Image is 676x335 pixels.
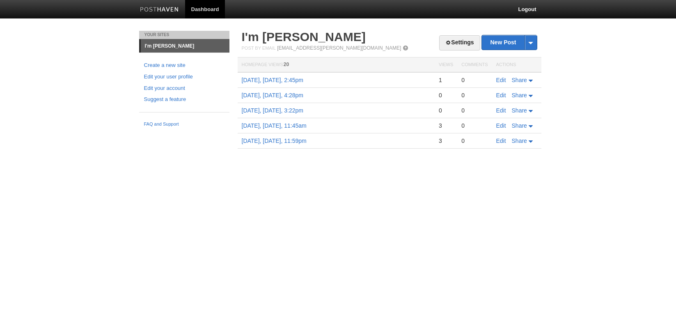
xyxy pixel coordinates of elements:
[242,92,303,99] a: [DATE], [DATE], 4:28pm
[496,77,506,83] a: Edit
[496,138,506,144] a: Edit
[439,122,453,129] div: 3
[461,107,488,114] div: 0
[461,122,488,129] div: 0
[144,73,225,81] a: Edit your user profile
[496,92,506,99] a: Edit
[512,107,527,114] span: Share
[284,62,289,67] span: 20
[492,57,541,73] th: Actions
[144,95,225,104] a: Suggest a feature
[482,35,536,50] a: New Post
[439,35,480,50] a: Settings
[238,57,435,73] th: Homepage Views
[242,138,307,144] a: [DATE], [DATE], 11:59pm
[461,137,488,145] div: 0
[144,61,225,70] a: Create a new site
[439,107,453,114] div: 0
[144,121,225,128] a: FAQ and Support
[439,92,453,99] div: 0
[144,84,225,93] a: Edit your account
[242,46,276,50] span: Post by Email
[435,57,457,73] th: Views
[512,92,527,99] span: Share
[439,76,453,84] div: 1
[461,92,488,99] div: 0
[242,77,303,83] a: [DATE], [DATE], 2:45pm
[139,31,229,39] li: Your Sites
[496,107,506,114] a: Edit
[140,7,179,13] img: Posthaven-bar
[439,137,453,145] div: 3
[461,76,488,84] div: 0
[141,39,229,53] a: I'm [PERSON_NAME]
[277,45,401,51] a: [EMAIL_ADDRESS][PERSON_NAME][DOMAIN_NAME]
[242,107,303,114] a: [DATE], [DATE], 3:22pm
[242,30,366,44] a: I'm [PERSON_NAME]
[512,138,527,144] span: Share
[496,122,506,129] a: Edit
[242,122,307,129] a: [DATE], [DATE], 11:45am
[457,57,492,73] th: Comments
[512,122,527,129] span: Share
[512,77,527,83] span: Share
